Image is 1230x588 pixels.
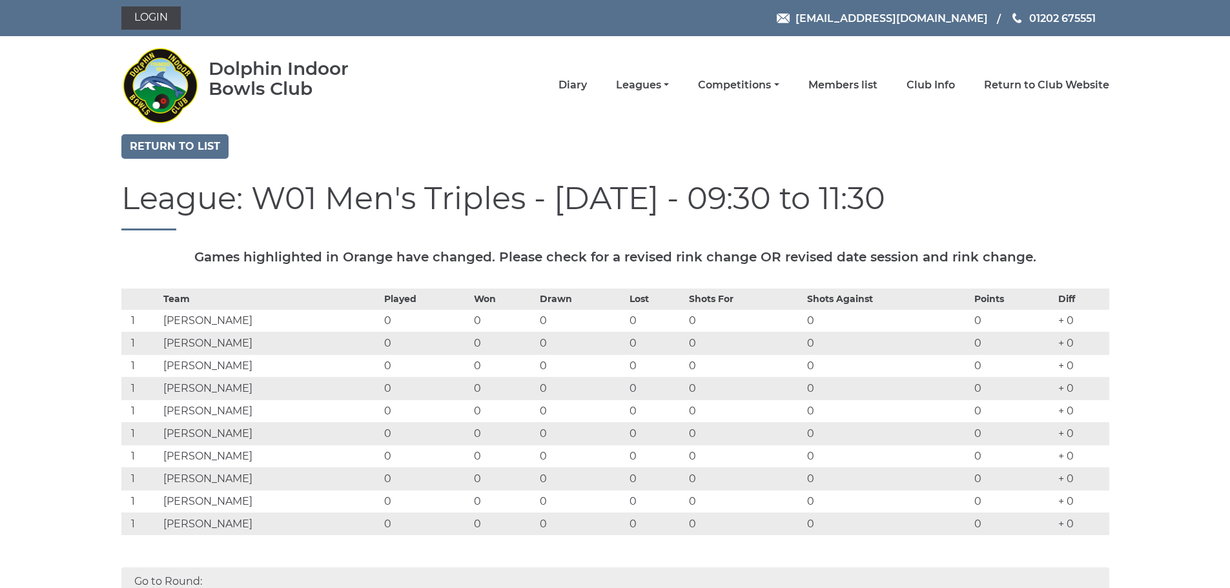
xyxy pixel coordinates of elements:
td: 0 [971,400,1055,422]
td: 0 [381,377,471,400]
td: 0 [626,400,686,422]
th: Shots Against [804,289,971,309]
td: 1 [121,309,160,332]
div: Dolphin Indoor Bowls Club [209,59,390,99]
td: 0 [381,490,471,512]
td: [PERSON_NAME] [160,467,382,490]
td: 0 [537,332,626,354]
td: 0 [537,512,626,535]
td: + 0 [1055,512,1109,535]
th: Points [971,289,1055,309]
td: 0 [686,354,804,377]
th: Shots For [686,289,804,309]
td: 0 [626,490,686,512]
h5: Games highlighted in Orange have changed. Please check for a revised rink change OR revised date ... [121,250,1109,264]
td: 0 [804,445,971,467]
td: 0 [971,512,1055,535]
td: 0 [381,309,471,332]
img: Email [777,14,790,23]
h1: League: W01 Men's Triples - [DATE] - 09:30 to 11:30 [121,181,1109,230]
td: 0 [804,467,971,490]
td: 0 [686,422,804,445]
td: 0 [537,490,626,512]
td: 0 [381,354,471,377]
td: + 0 [1055,354,1109,377]
td: 1 [121,377,160,400]
td: + 0 [1055,332,1109,354]
td: 1 [121,332,160,354]
td: 0 [686,490,804,512]
td: 0 [537,422,626,445]
td: [PERSON_NAME] [160,512,382,535]
td: 0 [804,422,971,445]
td: 0 [471,309,537,332]
td: 1 [121,490,160,512]
td: 0 [971,377,1055,400]
td: 0 [471,354,537,377]
td: 1 [121,400,160,422]
td: + 0 [1055,309,1109,332]
td: + 0 [1055,490,1109,512]
td: [PERSON_NAME] [160,400,382,422]
td: 0 [971,445,1055,467]
td: 0 [471,512,537,535]
a: Login [121,6,181,30]
td: 0 [537,377,626,400]
td: 0 [804,377,971,400]
td: [PERSON_NAME] [160,354,382,377]
td: 1 [121,512,160,535]
td: 0 [804,490,971,512]
td: [PERSON_NAME] [160,422,382,445]
td: 0 [626,377,686,400]
th: Lost [626,289,686,309]
td: + 0 [1055,445,1109,467]
a: Return to Club Website [984,78,1109,92]
td: + 0 [1055,400,1109,422]
td: [PERSON_NAME] [160,445,382,467]
th: Drawn [537,289,626,309]
td: [PERSON_NAME] [160,490,382,512]
td: 0 [381,400,471,422]
td: 0 [471,422,537,445]
td: 0 [381,332,471,354]
td: 0 [804,512,971,535]
td: [PERSON_NAME] [160,377,382,400]
a: Email [EMAIL_ADDRESS][DOMAIN_NAME] [777,10,988,26]
td: 0 [804,354,971,377]
td: 0 [804,400,971,422]
a: Competitions [698,78,779,92]
td: 0 [804,332,971,354]
img: Dolphin Indoor Bowls Club [121,40,199,130]
td: 0 [686,512,804,535]
td: + 0 [1055,422,1109,445]
td: 0 [471,490,537,512]
td: 0 [804,309,971,332]
th: Played [381,289,471,309]
td: 0 [381,422,471,445]
td: 0 [971,354,1055,377]
td: 0 [626,445,686,467]
td: 0 [686,309,804,332]
a: Members list [808,78,877,92]
td: 0 [971,490,1055,512]
a: Return to list [121,134,229,159]
td: 0 [537,400,626,422]
td: 0 [626,512,686,535]
a: Diary [559,78,587,92]
td: 0 [686,467,804,490]
td: 0 [626,332,686,354]
td: 1 [121,445,160,467]
td: 0 [626,422,686,445]
td: 0 [971,467,1055,490]
td: 1 [121,467,160,490]
td: 0 [381,467,471,490]
td: 0 [971,332,1055,354]
td: 0 [686,377,804,400]
td: 1 [121,422,160,445]
th: Diff [1055,289,1109,309]
td: 0 [381,445,471,467]
td: 0 [686,400,804,422]
td: 0 [971,309,1055,332]
td: 0 [537,467,626,490]
td: 0 [471,467,537,490]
